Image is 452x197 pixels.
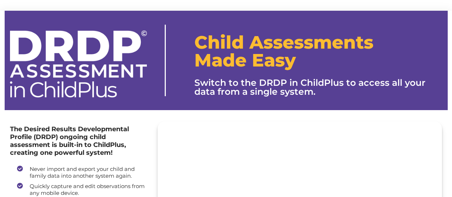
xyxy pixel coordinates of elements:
[194,34,442,69] h1: Child Assessments Made Easy
[17,183,147,196] li: Quickly capture and edit observations from any mobile device.
[194,78,442,96] h3: Switch to the DRDP in ChildPlus to access all your data from a single system.
[17,166,147,179] li: Never import and export your child and family data into another system again.
[10,30,147,98] img: drdp-logo-white_web
[10,125,147,157] h4: The Desired Results Developmental Profile (DRDP) ongoing child assessment is built-in to ChildPlu...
